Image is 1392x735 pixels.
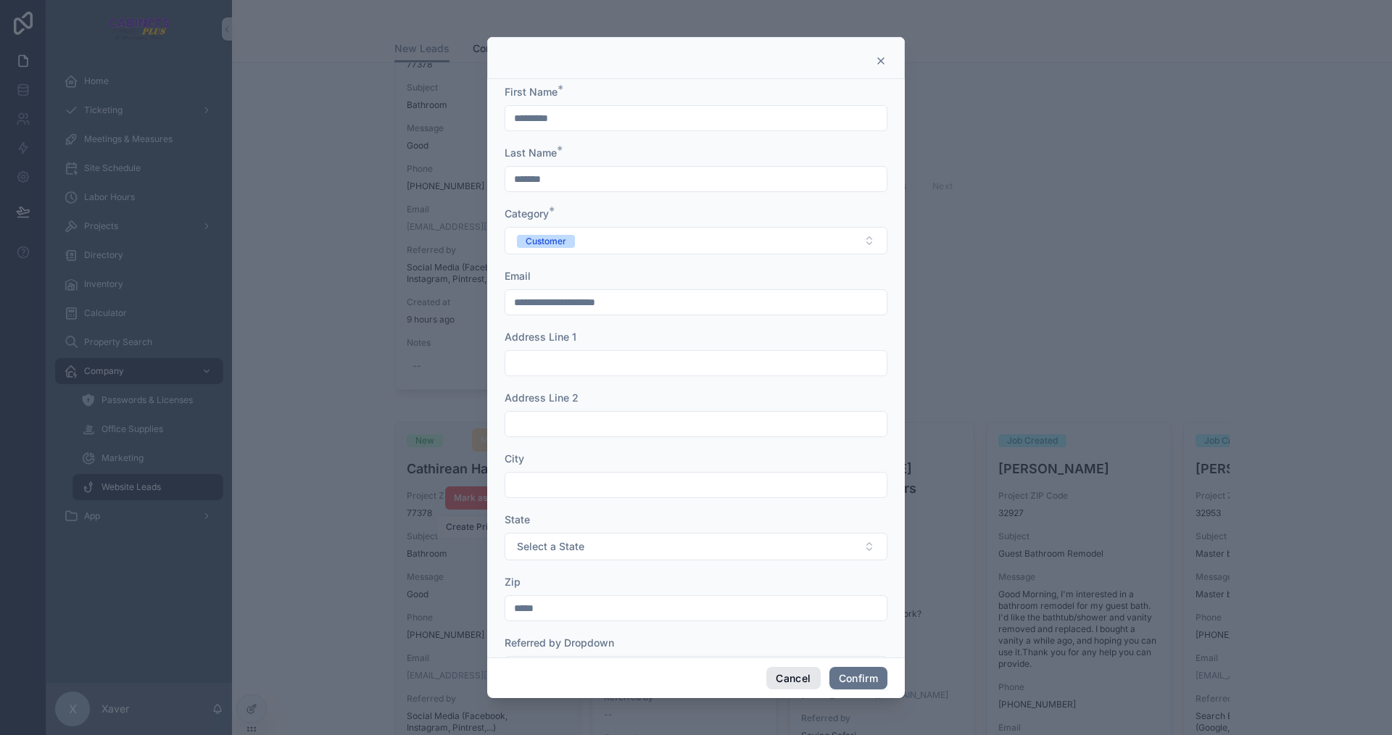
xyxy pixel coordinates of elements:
span: Address Line 1 [505,331,576,343]
span: Address Line 2 [505,391,579,404]
span: First Name [505,86,558,98]
span: Category [505,207,549,220]
button: Select Button [505,227,887,254]
button: Confirm [829,667,887,690]
button: Cancel [766,667,820,690]
span: Referred by Dropdown [505,636,614,649]
button: Select Button [505,656,887,681]
span: Zip [505,576,521,588]
div: Customer [526,235,566,248]
span: Email [505,270,531,282]
span: Select a State [517,539,584,554]
span: Last Name [505,146,557,159]
span: State [505,513,530,526]
button: Select Button [505,533,887,560]
span: City [505,452,524,465]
